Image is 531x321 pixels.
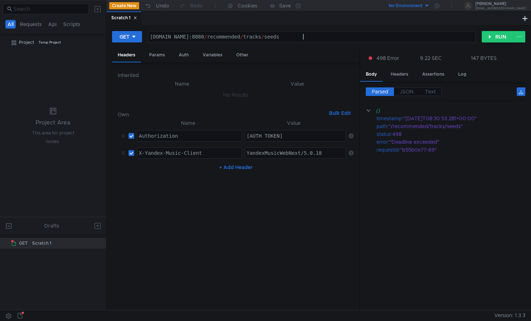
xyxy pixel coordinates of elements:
[326,109,354,117] button: Bulk Edit
[389,2,423,9] div: No Environment
[376,130,391,138] div: status
[420,55,442,61] div: 9.22 SEC
[494,310,525,321] span: Version: 1.3.3
[403,114,517,122] div: "[DATE]T08:30:53.281+00:00"
[376,122,525,130] div: :
[400,88,414,95] span: JSON
[143,49,171,62] div: Params
[197,49,228,62] div: Variables
[385,68,414,81] div: Headers
[39,37,61,48] div: Temp Project
[360,68,383,82] div: Body
[425,88,436,95] span: Text
[118,71,353,80] h6: Inherited
[231,49,254,62] div: Other
[279,3,291,8] div: Save
[242,119,346,127] th: Value
[118,110,326,119] h6: Own
[109,2,139,9] button: Create New
[376,54,399,62] span: 498 Error
[400,146,517,154] div: "b55b0e77-69"
[173,49,194,62] div: Auth
[376,138,388,146] div: error
[475,2,526,6] div: [PERSON_NAME]
[482,31,514,42] button: RUN
[190,1,203,10] div: Redo
[14,5,85,13] input: Search...
[376,114,402,122] div: timestamp
[134,119,242,127] th: Name
[376,138,525,146] div: :
[32,238,51,249] div: Scratch 1
[139,0,174,11] button: Undo
[46,20,59,29] button: Api
[19,37,34,48] div: Project
[376,130,525,138] div: :
[376,146,525,154] div: :
[5,20,16,29] button: All
[112,49,141,62] div: Headers
[156,1,169,10] div: Undo
[123,80,241,88] th: Name
[471,55,497,61] div: 147 BYTES
[44,221,59,230] div: Drafts
[376,122,387,130] div: path
[223,92,248,98] nz-embed-empty: No Results
[120,33,130,41] div: GET
[376,146,399,154] div: requestId
[112,31,142,42] button: GET
[216,163,256,172] button: + Add Header
[416,68,450,81] div: Assertions
[475,7,526,10] div: [EMAIL_ADDRESS][DOMAIN_NAME]
[174,0,208,11] button: Redo
[111,14,137,22] div: Scratch 1
[389,122,516,130] div: "/recommended/tracks/seeds"
[392,130,516,138] div: 498
[389,138,516,146] div: "Deadline exceeded"
[376,114,525,122] div: :
[18,20,44,29] button: Requests
[61,20,82,29] button: Scripts
[19,238,28,249] span: GET
[372,88,388,95] span: Parsed
[238,1,257,10] div: Cookies
[241,80,353,88] th: Value
[376,107,515,114] div: {}
[452,68,472,81] div: Log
